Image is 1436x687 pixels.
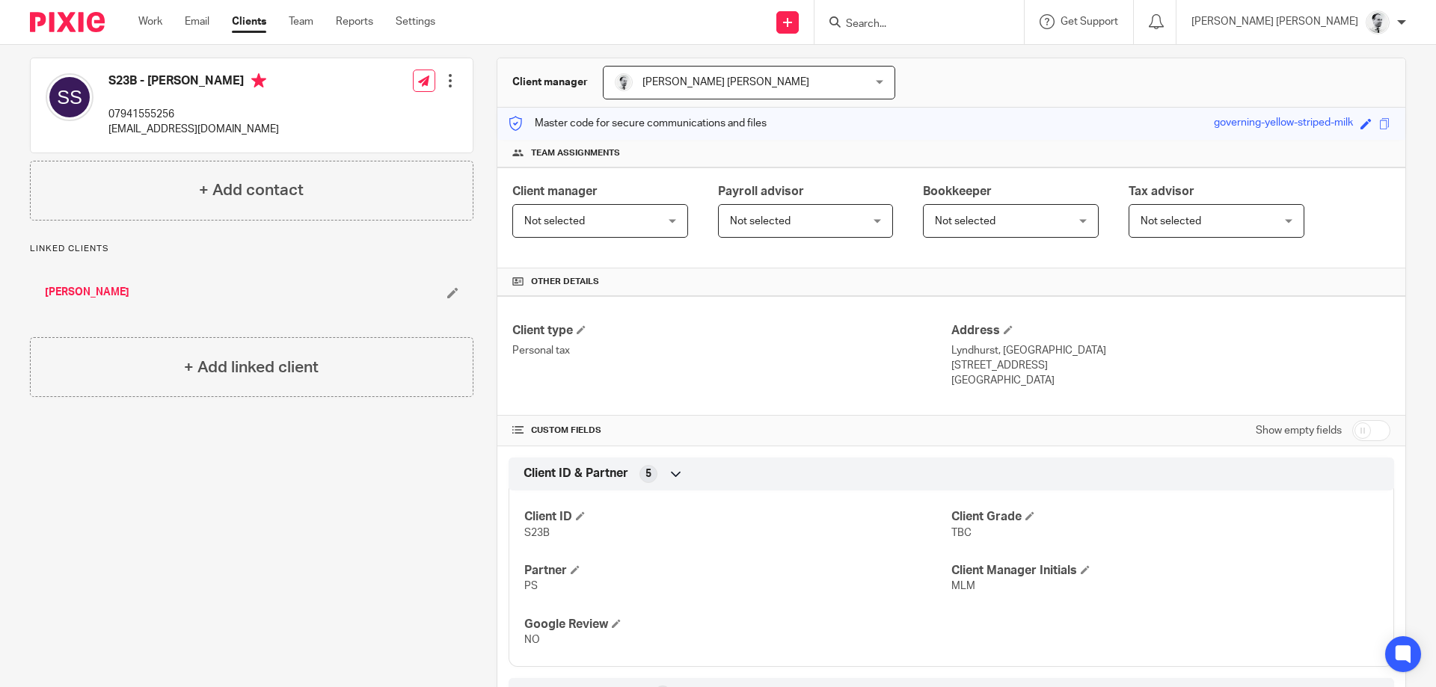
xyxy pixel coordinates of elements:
[184,356,319,379] h4: + Add linked client
[951,323,1390,339] h4: Address
[951,358,1390,373] p: [STREET_ADDRESS]
[951,509,1378,525] h4: Client Grade
[524,617,951,632] h4: Google Review
[512,425,951,437] h4: CUSTOM FIELDS
[108,73,279,92] h4: S23B - [PERSON_NAME]
[1214,115,1353,132] div: governing-yellow-striped-milk
[951,563,1378,579] h4: Client Manager Initials
[531,276,599,288] span: Other details
[531,147,620,159] span: Team assignments
[512,185,598,197] span: Client manager
[1141,216,1201,227] span: Not selected
[935,216,995,227] span: Not selected
[1191,14,1358,29] p: [PERSON_NAME] [PERSON_NAME]
[844,18,979,31] input: Search
[524,581,538,591] span: PS
[30,243,473,255] p: Linked clients
[524,563,951,579] h4: Partner
[524,466,628,481] span: Client ID & Partner
[1061,16,1118,27] span: Get Support
[199,179,304,202] h4: + Add contact
[336,14,373,29] a: Reports
[289,14,313,29] a: Team
[1129,185,1194,197] span: Tax advisor
[1366,10,1390,34] img: Mass_2025.jpg
[512,323,951,339] h4: Client type
[512,343,951,358] p: Personal tax
[524,216,585,227] span: Not selected
[509,116,767,131] p: Master code for secure communications and files
[185,14,209,29] a: Email
[30,12,105,32] img: Pixie
[251,73,266,88] i: Primary
[951,373,1390,388] p: [GEOGRAPHIC_DATA]
[108,122,279,137] p: [EMAIL_ADDRESS][DOMAIN_NAME]
[45,285,129,300] a: [PERSON_NAME]
[232,14,266,29] a: Clients
[923,185,992,197] span: Bookkeeper
[512,75,588,90] h3: Client manager
[951,528,972,538] span: TBC
[730,216,791,227] span: Not selected
[1256,423,1342,438] label: Show empty fields
[524,509,951,525] h4: Client ID
[642,77,809,87] span: [PERSON_NAME] [PERSON_NAME]
[108,107,279,122] p: 07941555256
[524,635,540,645] span: NO
[951,581,975,591] span: MLM
[138,14,162,29] a: Work
[396,14,435,29] a: Settings
[951,343,1390,358] p: Lyndhurst, [GEOGRAPHIC_DATA]
[46,73,93,121] img: svg%3E
[645,466,651,481] span: 5
[615,73,633,91] img: Mass_2025.jpg
[524,528,550,538] span: S23B
[718,185,804,197] span: Payroll advisor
